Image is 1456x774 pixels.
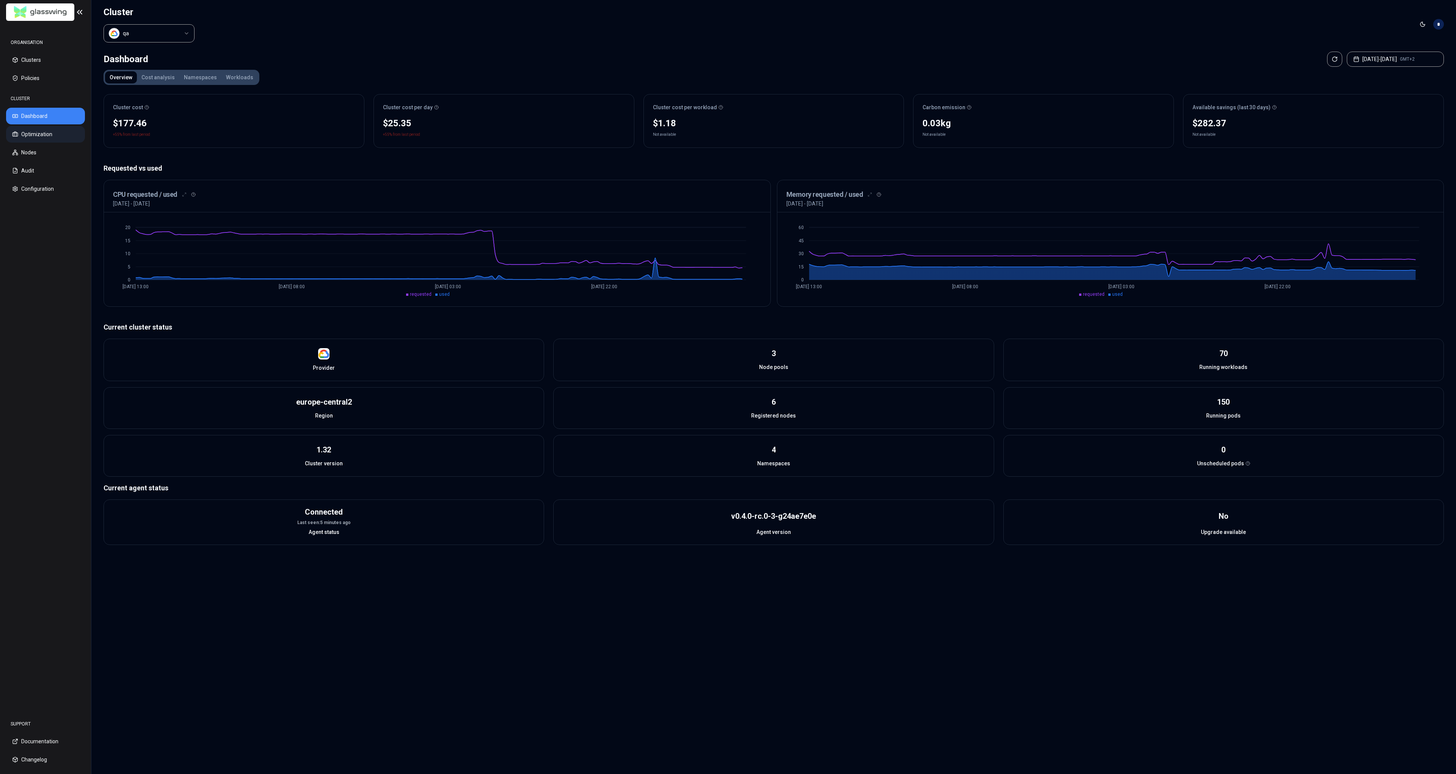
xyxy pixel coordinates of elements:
[1206,412,1241,419] span: Running pods
[125,251,130,256] tspan: 10
[952,284,978,289] tspan: [DATE] 08:00
[1108,284,1134,289] tspan: [DATE] 03:00
[923,104,1164,111] div: Carbon emission
[128,277,130,283] tspan: 0
[756,528,791,536] span: Agent version
[104,52,148,67] div: Dashboard
[1112,292,1123,297] span: used
[1219,348,1228,359] div: 70
[772,444,776,455] div: 4
[104,24,195,42] button: Select a value
[113,200,150,207] p: [DATE] - [DATE]
[123,30,129,37] div: qa
[798,251,803,256] tspan: 30
[1199,363,1247,371] span: Running workloads
[6,144,85,161] button: Nodes
[923,131,946,138] div: Not available
[1217,397,1230,407] div: 150
[6,91,85,106] div: CLUSTER
[305,507,343,517] div: Connected
[122,284,149,289] tspan: [DATE] 13:00
[786,189,863,200] h3: Memory requested / used
[297,520,351,526] div: Last seen: 5 minutes ago
[591,284,617,289] tspan: [DATE] 22:00
[113,131,150,138] p: +55% from last period
[1221,444,1225,455] div: 0
[796,284,822,289] tspan: [DATE] 13:00
[1083,292,1105,297] span: requested
[125,238,130,243] tspan: 15
[128,264,130,270] tspan: 5
[104,163,1444,174] p: Requested vs used
[6,35,85,50] div: ORGANISATION
[11,3,70,21] img: GlassWing
[6,733,85,750] button: Documentation
[923,117,1164,129] div: 0.03 kg
[772,348,776,359] div: 3
[653,104,895,111] div: Cluster cost per workload
[6,181,85,197] button: Configuration
[137,71,179,83] button: Cost analysis
[786,200,823,207] p: [DATE] - [DATE]
[751,412,796,419] span: Registered nodes
[104,6,195,18] h1: Cluster
[1192,117,1434,129] div: $282.37
[6,162,85,179] button: Audit
[383,131,420,138] p: +55% from last period
[309,528,339,536] span: Agent status
[653,117,895,129] div: $1.18
[104,483,1444,493] p: Current agent status
[113,117,355,129] div: $177.46
[125,225,130,230] tspan: 20
[1192,131,1216,138] div: Not available
[383,117,625,129] div: $25.35
[318,348,329,360] img: gcp
[315,412,333,419] span: Region
[6,52,85,68] button: Clusters
[104,322,1444,333] p: Current cluster status
[296,397,352,407] div: europe-central2
[317,444,331,455] div: 1.32
[6,716,85,732] div: SUPPORT
[439,292,450,297] span: used
[113,189,177,200] h3: CPU requested / used
[1400,56,1415,62] span: GMT+2
[798,225,803,230] tspan: 60
[653,131,676,138] div: Not available
[113,104,355,111] div: Cluster cost
[1197,460,1244,467] span: Unscheduled pods
[1347,52,1444,67] button: [DATE]-[DATE]GMT+2
[772,397,776,407] div: 6
[1192,104,1434,111] div: Available savings (last 30 days)
[410,292,431,297] span: requested
[731,511,816,521] div: v0.4.0-rc.0-3-g24ae7e0e
[221,71,258,83] button: Workloads
[1219,511,1228,521] div: No
[6,108,85,124] button: Dashboard
[757,460,790,467] span: Namespaces
[1265,284,1291,289] tspan: [DATE] 22:00
[105,71,137,83] button: Overview
[313,364,335,372] span: Provider
[305,460,343,467] span: Cluster version
[435,284,461,289] tspan: [DATE] 03:00
[6,751,85,768] button: Changelog
[1201,528,1246,536] span: Upgrade available
[801,277,803,283] tspan: 0
[383,104,625,111] div: Cluster cost per day
[798,264,803,270] tspan: 15
[6,126,85,143] button: Optimization
[179,71,221,83] button: Namespaces
[798,238,803,243] tspan: 45
[759,363,788,371] span: Node pools
[110,30,118,37] img: gcp
[279,284,305,289] tspan: [DATE] 08:00
[6,70,85,86] button: Policies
